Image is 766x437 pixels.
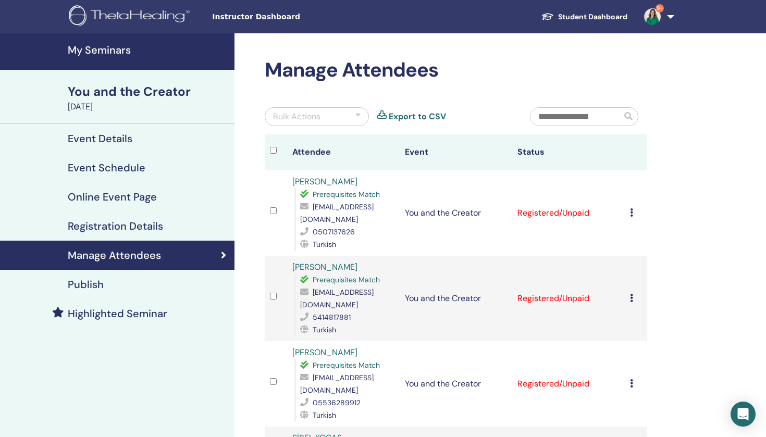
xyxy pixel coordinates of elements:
[212,11,368,22] span: Instructor Dashboard
[389,110,446,123] a: Export to CSV
[68,307,167,320] h4: Highlighted Seminar
[292,261,357,272] a: [PERSON_NAME]
[287,134,400,170] th: Attendee
[68,220,163,232] h4: Registration Details
[68,101,228,113] div: [DATE]
[313,240,336,249] span: Turkish
[300,202,374,224] span: [EMAIL_ADDRESS][DOMAIN_NAME]
[313,360,380,370] span: Prerequisites Match
[644,8,661,25] img: default.jpg
[533,7,636,27] a: Student Dashboard
[731,402,756,427] div: Open Intercom Messenger
[69,5,193,29] img: logo.png
[400,341,512,427] td: You and the Creator
[656,4,664,13] span: 9+
[313,398,361,407] span: 05536289912
[313,313,351,322] span: 5414817881
[313,410,336,420] span: Turkish
[292,347,357,358] a: [PERSON_NAME]
[68,278,104,291] h4: Publish
[300,373,374,395] span: [EMAIL_ADDRESS][DOMAIN_NAME]
[68,132,132,145] h4: Event Details
[400,256,512,341] td: You and the Creator
[265,58,647,82] h2: Manage Attendees
[68,83,228,101] div: You and the Creator
[68,249,161,261] h4: Manage Attendees
[68,161,145,174] h4: Event Schedule
[313,275,380,284] span: Prerequisites Match
[313,227,355,236] span: 0507137626
[400,170,512,256] td: You and the Creator
[512,134,625,170] th: Status
[68,44,228,56] h4: My Seminars
[292,176,357,187] a: [PERSON_NAME]
[313,190,380,199] span: Prerequisites Match
[68,191,157,203] h4: Online Event Page
[300,288,374,309] span: [EMAIL_ADDRESS][DOMAIN_NAME]
[273,110,320,123] div: Bulk Actions
[400,134,512,170] th: Event
[313,325,336,334] span: Turkish
[61,83,234,113] a: You and the Creator[DATE]
[541,12,554,21] img: graduation-cap-white.svg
